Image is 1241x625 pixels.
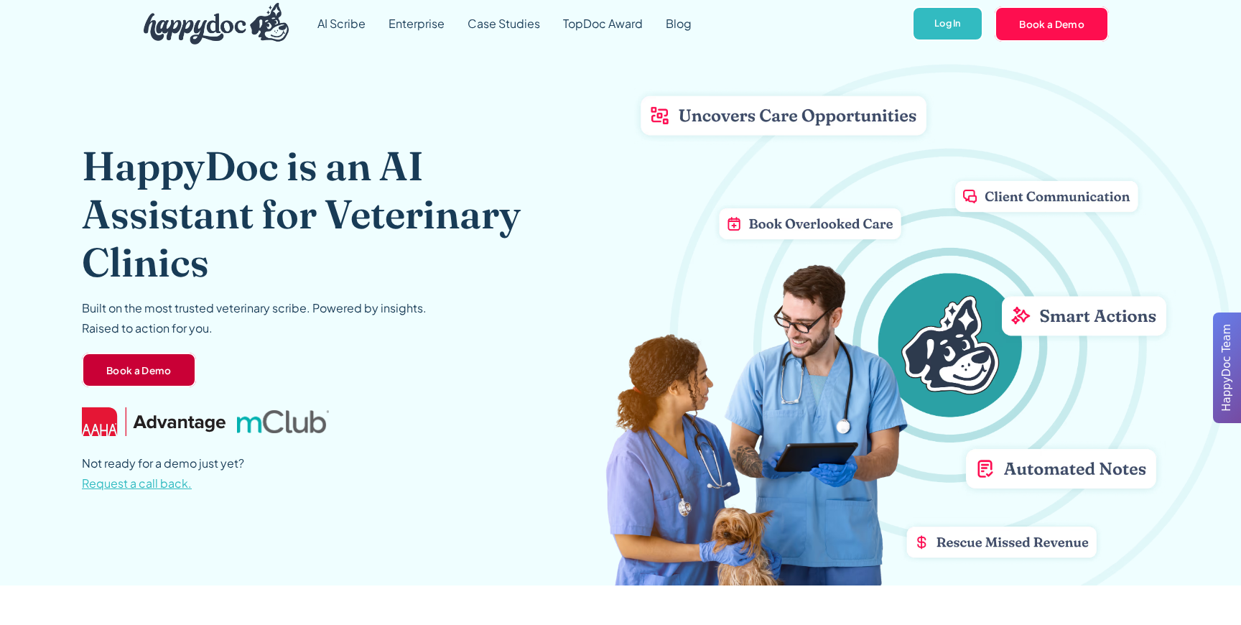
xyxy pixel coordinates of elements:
img: mclub logo [237,410,329,433]
img: AAHA Advantage logo [82,407,226,436]
a: Book a Demo [995,6,1109,41]
h1: HappyDoc is an AI Assistant for Veterinary Clinics [82,142,567,287]
img: HappyDoc Logo: A happy dog with his ear up, listening. [144,3,289,45]
a: Log In [912,6,983,42]
a: Book a Demo [82,353,196,387]
p: Built on the most trusted veterinary scribe. Powered by insights. Raised to action for you. [82,298,427,338]
span: Request a call back. [82,476,192,491]
p: Not ready for a demo just yet? [82,453,244,494]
